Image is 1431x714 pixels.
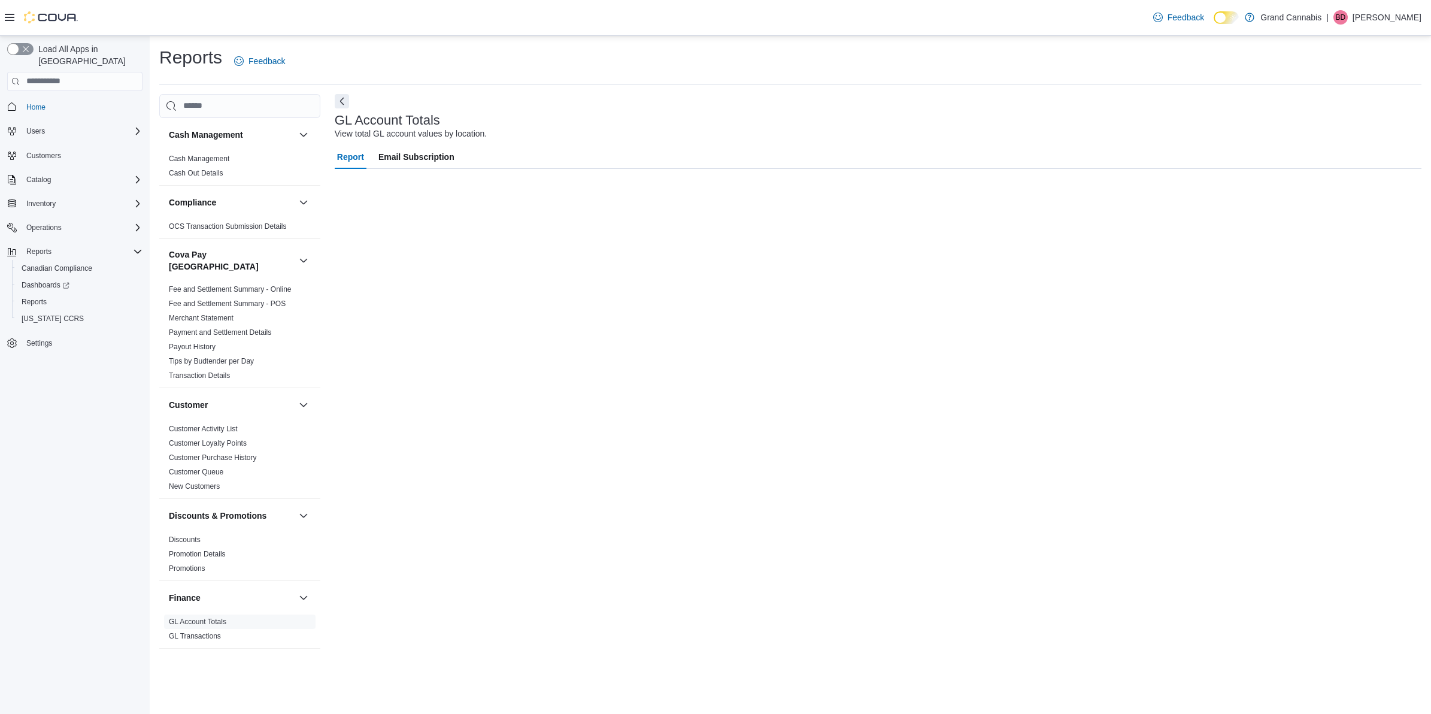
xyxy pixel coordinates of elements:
span: Customer Queue [169,467,223,477]
button: Reports [2,243,147,260]
h3: GL Account Totals [335,113,440,128]
span: Reports [22,297,47,307]
span: Email Subscription [378,145,454,169]
span: Reports [17,295,143,309]
a: New Customers [169,482,220,491]
span: Fee and Settlement Summary - Online [169,285,292,294]
span: Users [22,124,143,138]
span: Dashboards [17,278,143,292]
button: Home [2,98,147,116]
span: GL Account Totals [169,617,226,627]
span: OCS Transaction Submission Details [169,222,287,231]
p: | [1326,10,1329,25]
a: Customer Purchase History [169,453,257,462]
span: Fee and Settlement Summary - POS [169,299,286,308]
a: Promotions [169,564,205,573]
span: Tips by Budtender per Day [169,356,254,366]
span: Settings [22,335,143,350]
h3: Discounts & Promotions [169,510,266,522]
a: Customer Loyalty Points [169,439,247,447]
span: BD [1336,10,1346,25]
button: Customers [2,147,147,164]
a: Cash Management [169,155,229,163]
span: Promotion Details [169,549,226,559]
span: Reports [26,247,51,256]
button: Catalog [22,173,56,187]
button: Catalog [2,171,147,188]
button: [US_STATE] CCRS [12,310,147,327]
nav: Complex example [7,93,143,383]
p: [PERSON_NAME] [1353,10,1421,25]
button: Cash Management [169,129,294,141]
button: Finance [296,591,311,605]
h3: Compliance [169,196,216,208]
img: Cova [24,11,78,23]
span: Customer Loyalty Points [169,438,247,448]
span: Washington CCRS [17,311,143,326]
a: Reports [17,295,51,309]
button: Compliance [296,195,311,210]
button: Cova Pay [GEOGRAPHIC_DATA] [296,253,311,268]
div: Brianne Dawe [1333,10,1348,25]
a: Canadian Compliance [17,261,97,276]
input: Dark Mode [1214,11,1239,24]
a: Customer Queue [169,468,223,476]
span: Discounts [169,535,201,544]
span: Customer Activity List [169,424,238,434]
button: Inventory [2,195,147,212]
span: Dark Mode [1214,24,1214,25]
button: Operations [2,219,147,236]
span: Cash Management [169,154,229,164]
div: Finance [159,615,320,648]
a: Cash Out Details [169,169,223,177]
div: Discounts & Promotions [159,533,320,580]
span: Report [337,145,364,169]
button: Operations [22,220,66,235]
div: View total GL account values by location. [335,128,487,140]
a: Dashboards [12,277,147,294]
span: Cash Out Details [169,168,223,178]
span: Payout History [169,342,216,352]
a: Transaction Details [169,371,230,380]
div: Customer [159,422,320,498]
button: Settings [2,334,147,352]
button: Reports [22,244,56,259]
button: Cova Pay [GEOGRAPHIC_DATA] [169,249,294,273]
span: Home [26,102,46,112]
button: Reports [12,294,147,310]
button: Canadian Compliance [12,260,147,277]
span: GL Transactions [169,631,221,641]
a: Payment and Settlement Details [169,328,271,337]
a: Settings [22,336,57,350]
a: Dashboards [17,278,74,292]
span: Inventory [26,199,56,208]
a: Promotion Details [169,550,226,558]
span: Dashboards [22,280,69,290]
span: Merchant Statement [169,313,234,323]
span: Canadian Compliance [17,261,143,276]
a: Merchant Statement [169,314,234,322]
button: Customer [169,399,294,411]
span: Customers [26,151,61,161]
span: Reports [22,244,143,259]
button: Users [2,123,147,140]
a: Tips by Budtender per Day [169,357,254,365]
a: Customers [22,149,66,163]
button: Next [335,94,349,108]
h3: Cash Management [169,129,243,141]
button: Cash Management [296,128,311,142]
div: Compliance [159,219,320,238]
a: Fee and Settlement Summary - Online [169,285,292,294]
span: Home [22,99,143,114]
span: Users [26,126,45,136]
span: Customers [22,148,143,163]
button: Discounts & Promotions [169,510,294,522]
a: Home [22,100,50,114]
button: Discounts & Promotions [296,509,311,523]
span: Settings [26,338,52,348]
a: GL Account Totals [169,618,226,626]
